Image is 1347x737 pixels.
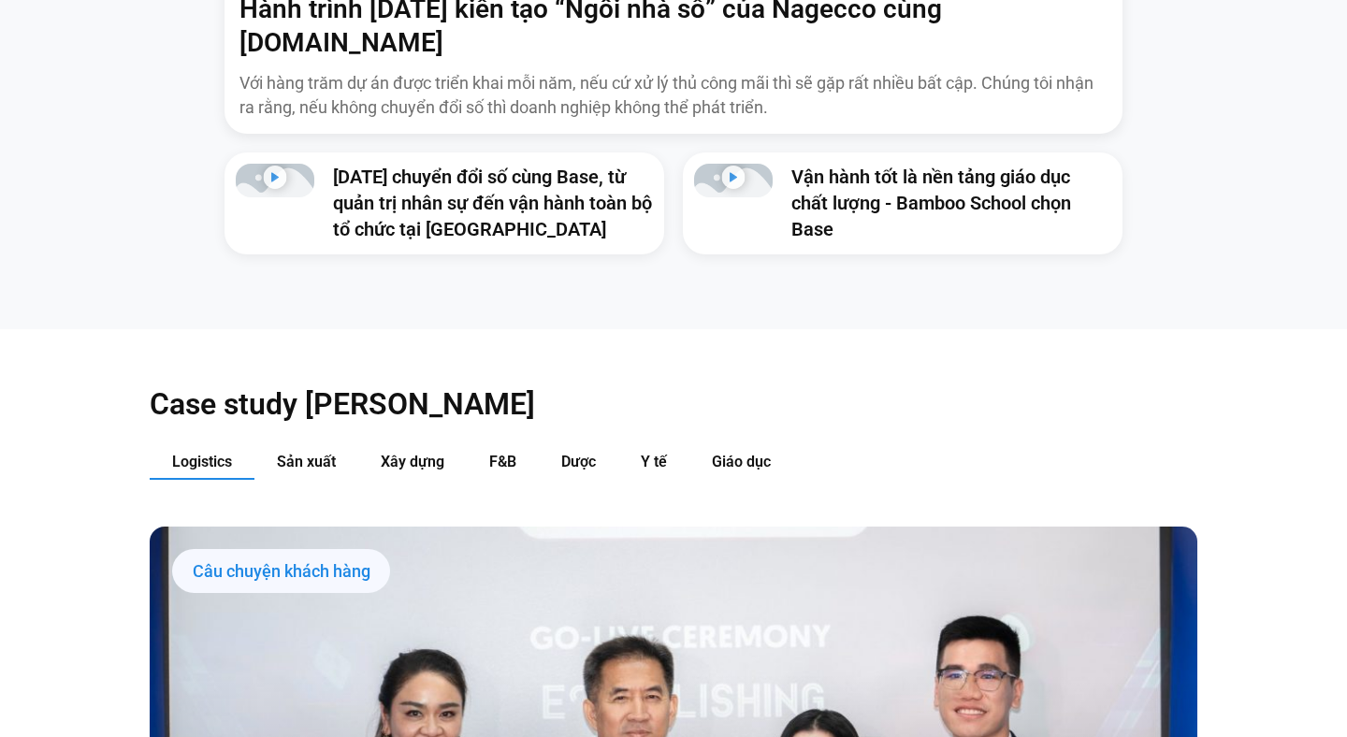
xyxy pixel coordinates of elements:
div: Phát video [722,166,746,195]
span: Xây dựng [381,453,444,470]
span: Dược [561,453,596,470]
span: Giáo dục [712,453,771,470]
span: Logistics [172,453,232,470]
h2: Case study [PERSON_NAME] [150,385,1197,423]
p: Với hàng trăm dự án được triển khai mỗi năm, nếu cứ xử lý thủ công mãi thì sẽ gặp rất nhiều bất c... [239,71,1108,118]
div: Phát video [264,166,287,195]
a: Vận hành tốt là nền tảng giáo dục chất lượng - Bamboo School chọn Base [791,166,1071,240]
a: [DATE] chuyển đổi số cùng Base, từ quản trị nhân sự đến vận hành toàn bộ tổ chức tại [GEOGRAPHIC_... [333,166,652,240]
span: Sản xuất [277,453,336,470]
span: F&B [489,453,516,470]
span: Y tế [641,453,667,470]
div: Câu chuyện khách hàng [172,549,390,594]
